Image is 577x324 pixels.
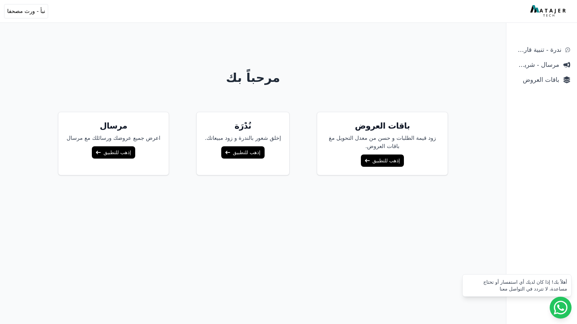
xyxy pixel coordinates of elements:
h5: باقات العروض [325,120,439,131]
p: إخلق شعور بالندرة و زود مبيعاتك. [205,134,281,142]
span: نبأ - ورث مصحفا [7,7,45,15]
h5: مرسال [67,120,160,131]
span: ندرة - تنبية قارب علي النفاذ [513,45,561,55]
a: إذهب للتطبيق [221,146,264,159]
a: إذهب للتطبيق [92,146,135,159]
div: أهلاً بك! إذا كان لديك أي استفسار أو تحتاج مساعدة، لا تتردد في التواصل معنا [467,279,567,292]
span: مرسال - شريط دعاية [513,60,559,70]
img: MatajerTech Logo [530,5,567,17]
a: إذهب للتطبيق [361,154,404,167]
span: باقات العروض [513,75,559,85]
h5: نُدْرَة [205,120,281,131]
p: اعرض جميع عروضك ورسائلك مع مرسال [67,134,160,142]
button: نبأ - ورث مصحفا [4,4,48,18]
p: زود قيمة الطلبات و حسن من معدل التحويل مغ باقات العروض. [325,134,439,150]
